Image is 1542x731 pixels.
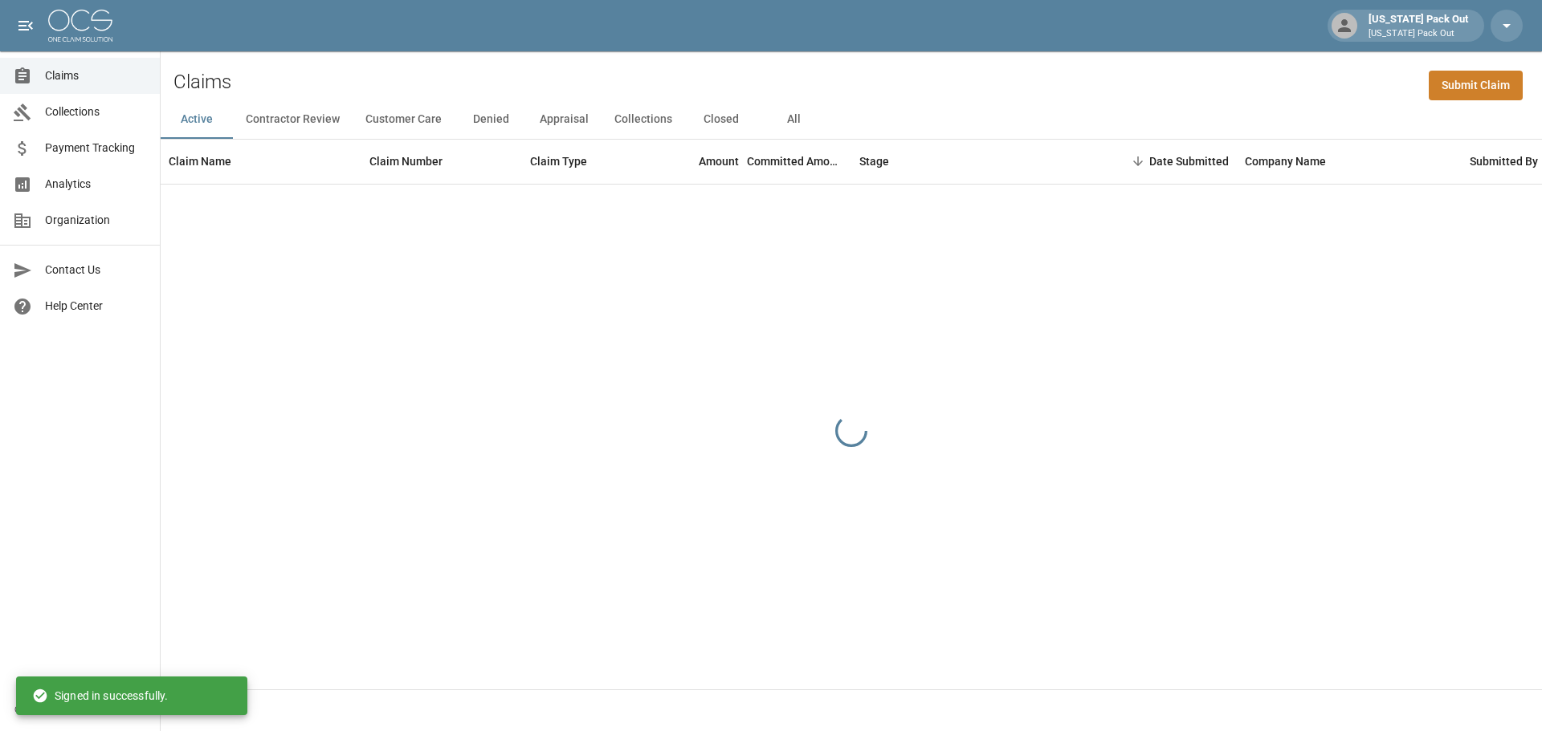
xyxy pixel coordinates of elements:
[45,262,147,278] span: Contact Us
[45,140,147,156] span: Payment Tracking
[1470,139,1538,184] div: Submitted By
[169,139,231,184] div: Claim Name
[14,701,145,717] div: © 2025 One Claim Solution
[161,100,233,139] button: Active
[747,139,851,184] div: Committed Amount
[32,681,168,710] div: Signed in successfully.
[1127,150,1149,173] button: Sort
[45,212,147,229] span: Organization
[851,139,1092,184] div: Stage
[48,10,112,42] img: ocs-logo-white-transparent.png
[161,100,1542,139] div: dynamic tabs
[45,67,147,84] span: Claims
[527,100,602,139] button: Appraisal
[522,139,642,184] div: Claim Type
[45,104,147,120] span: Collections
[699,139,739,184] div: Amount
[1237,139,1462,184] div: Company Name
[361,139,522,184] div: Claim Number
[757,100,830,139] button: All
[1245,139,1326,184] div: Company Name
[455,100,527,139] button: Denied
[161,139,361,184] div: Claim Name
[642,139,747,184] div: Amount
[1429,71,1523,100] a: Submit Claim
[369,139,443,184] div: Claim Number
[45,176,147,193] span: Analytics
[1149,139,1229,184] div: Date Submitted
[1092,139,1237,184] div: Date Submitted
[233,100,353,139] button: Contractor Review
[1369,27,1468,41] p: [US_STATE] Pack Out
[1362,11,1475,40] div: [US_STATE] Pack Out
[685,100,757,139] button: Closed
[45,298,147,315] span: Help Center
[173,71,231,94] h2: Claims
[859,139,889,184] div: Stage
[602,100,685,139] button: Collections
[530,139,587,184] div: Claim Type
[10,10,42,42] button: open drawer
[747,139,843,184] div: Committed Amount
[353,100,455,139] button: Customer Care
